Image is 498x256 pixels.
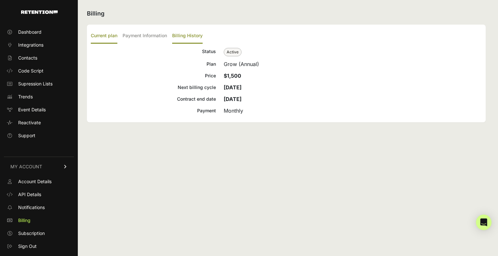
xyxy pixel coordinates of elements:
span: Support [18,132,35,139]
a: Account Details [4,176,74,187]
div: Next billing cycle [91,83,216,91]
span: Subscription [18,230,45,237]
a: Code Script [4,66,74,76]
span: Active [224,48,242,56]
span: Notifications [18,204,45,211]
span: API Details [18,191,41,198]
div: Payment [91,107,216,115]
label: Payment Information [123,28,167,44]
strong: $1,500 [224,72,241,79]
strong: [DATE] [224,96,242,102]
a: Contacts [4,53,74,63]
a: Sign Out [4,241,74,251]
a: Trends [4,92,74,102]
span: MY ACCOUNT [10,163,42,170]
div: Price [91,72,216,80]
span: Contacts [18,55,37,61]
a: Dashboard [4,27,74,37]
a: Billing [4,215,74,226]
div: Status [91,48,216,56]
span: Account Details [18,178,52,185]
span: Integrations [18,42,43,48]
label: Current plan [91,28,117,44]
label: Billing History [172,28,203,44]
div: Grow (Annual) [224,60,482,68]
a: Support [4,130,74,141]
span: Trends [18,94,33,100]
span: Billing [18,217,30,224]
a: Notifications [4,202,74,213]
strong: [DATE] [224,84,242,91]
a: Event Details [4,105,74,115]
a: Supression Lists [4,79,74,89]
a: API Details [4,189,74,200]
a: Reactivate [4,117,74,128]
div: Plan [91,60,216,68]
span: Supression Lists [18,81,53,87]
a: Integrations [4,40,74,50]
span: Dashboard [18,29,41,35]
div: Monthly [224,107,482,115]
img: Retention.com [21,10,58,14]
div: Contract end date [91,95,216,103]
div: Open Intercom Messenger [476,215,492,230]
span: Reactivate [18,119,41,126]
span: Event Details [18,106,46,113]
h2: Billing [87,9,486,18]
a: Subscription [4,228,74,239]
a: MY ACCOUNT [4,157,74,176]
span: Code Script [18,68,43,74]
span: Sign Out [18,243,37,250]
